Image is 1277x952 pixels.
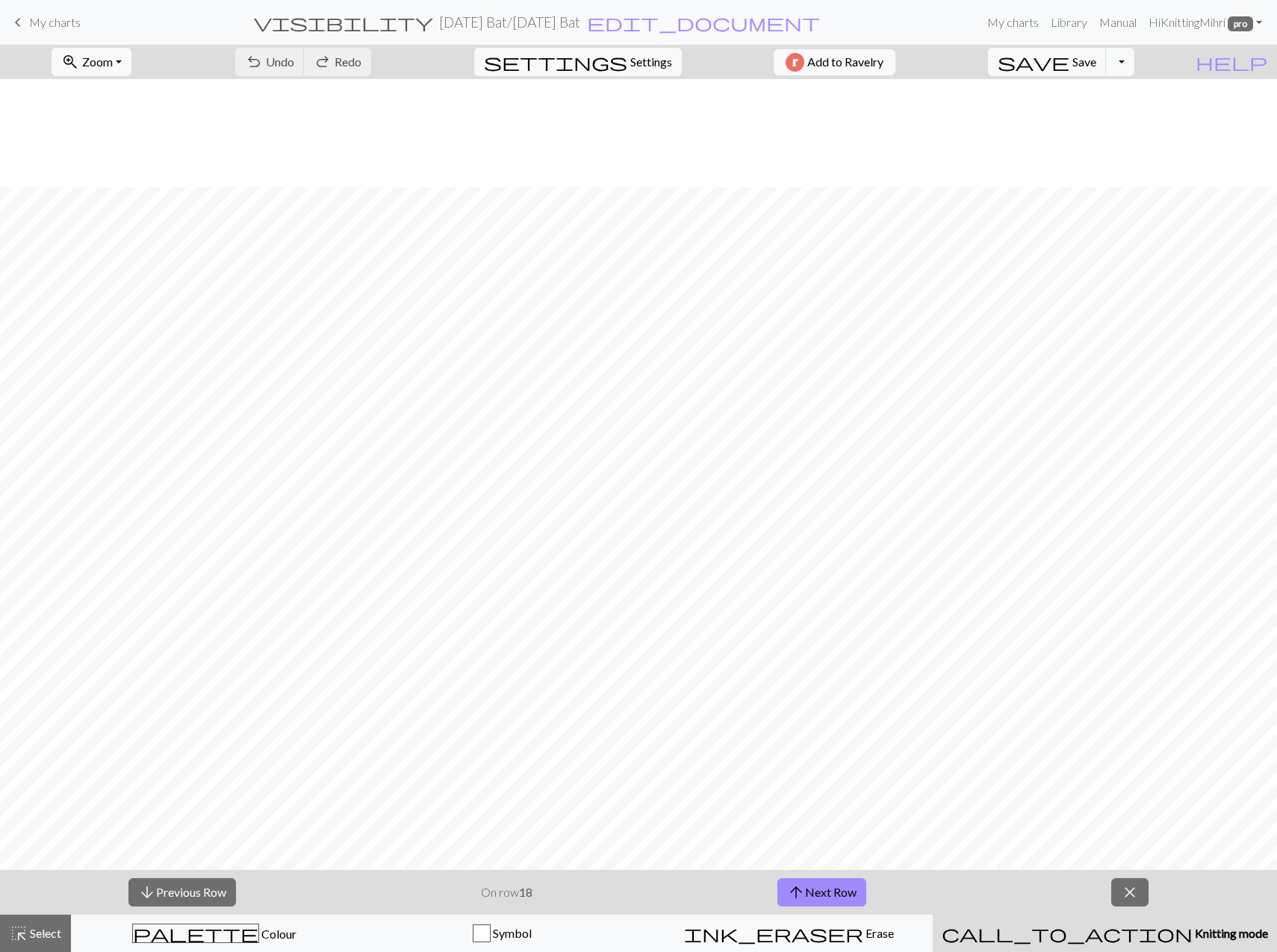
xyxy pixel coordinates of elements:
button: Colour [71,915,358,952]
span: Colour [259,927,296,941]
span: call_to_action [942,923,1193,944]
button: Erase [645,915,933,952]
span: arrow_upward [787,882,805,903]
button: SettingsSettings [474,48,682,76]
span: Symbol [491,926,532,940]
button: Symbol [358,915,646,952]
span: help [1196,51,1267,72]
button: Save [988,48,1107,76]
a: Manual [1093,7,1143,37]
span: arrow_downward [138,882,156,903]
span: settings [484,51,627,72]
img: Ravelry [786,53,804,72]
span: Add to Ravelry [807,53,883,72]
strong: 18 [519,885,532,899]
span: zoom_in [61,51,79,72]
span: My charts [29,15,81,29]
span: Select [28,926,61,940]
a: Library [1045,7,1093,37]
a: HiKnittingMihri pro [1143,7,1268,37]
span: edit_document [587,12,820,33]
i: Settings [484,53,627,71]
span: close [1121,882,1139,903]
p: On row [481,883,532,901]
a: My charts [9,10,81,35]
button: Next Row [777,878,866,906]
button: Knitting mode [933,915,1277,952]
h2: [DATE] Bat / [DATE] Bat [439,13,580,31]
span: keyboard_arrow_left [9,12,27,33]
span: save [998,51,1069,72]
button: Zoom [52,48,131,76]
span: ink_eraser [684,923,863,944]
span: Knitting mode [1193,926,1268,940]
a: My charts [981,7,1045,37]
span: Settings [630,53,672,71]
button: Previous Row [128,878,236,906]
span: palette [133,923,258,944]
span: Erase [863,926,894,940]
span: Save [1072,54,1096,69]
span: visibility [254,12,433,33]
span: highlight_alt [10,923,28,944]
span: pro [1228,16,1253,31]
button: Add to Ravelry [774,49,895,75]
span: Zoom [82,54,113,69]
